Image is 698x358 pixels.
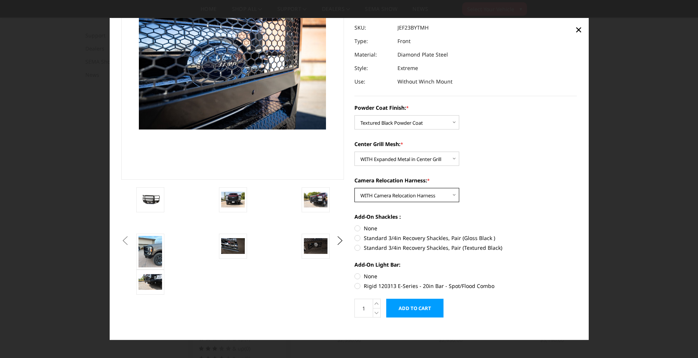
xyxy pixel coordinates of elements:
[304,238,327,254] img: 2023-2025 Ford F250-350 - FT Series - Extreme Front Bumper
[221,192,245,207] img: 2023-2025 Ford F250-350 - FT Series - Extreme Front Bumper
[354,234,577,242] label: Standard 3/4in Recovery Shackles, Pair (Gloss Black )
[138,194,162,205] img: 2023-2025 Ford F250-350 - FT Series - Extreme Front Bumper
[119,235,131,246] button: Previous
[138,236,162,267] img: 2023-2025 Ford F250-350 - FT Series - Extreme Front Bumper
[354,48,392,61] dt: Material:
[397,75,452,88] dd: Without Winch Mount
[573,23,585,35] a: Close
[354,61,392,75] dt: Style:
[397,61,418,75] dd: Extreme
[304,192,327,207] img: 2023-2025 Ford F250-350 - FT Series - Extreme Front Bumper
[354,261,577,268] label: Add-On Light Bar:
[386,299,444,318] input: Add to Cart
[397,48,448,61] dd: Diamond Plate Steel
[354,21,392,34] dt: SKU:
[575,21,582,37] span: ×
[397,34,411,48] dd: Front
[354,34,392,48] dt: Type:
[354,140,577,148] label: Center Grill Mesh:
[354,244,577,252] label: Standard 3/4in Recovery Shackles, Pair (Textured Black)
[354,224,577,232] label: None
[354,75,392,88] dt: Use:
[661,322,698,358] iframe: Chat Widget
[221,238,245,254] img: 2023-2025 Ford F250-350 - FT Series - Extreme Front Bumper
[354,213,577,221] label: Add-On Shackles :
[354,282,577,290] label: Rigid 120313 E-Series - 20in Bar - Spot/Flood Combo
[397,21,429,34] dd: JEF23BYTMH
[354,104,577,112] label: Powder Coat Finish:
[354,176,577,184] label: Camera Relocation Harness:
[138,274,162,290] img: 2023-2025 Ford F250-350 - FT Series - Extreme Front Bumper
[354,272,577,280] label: None
[334,235,345,246] button: Next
